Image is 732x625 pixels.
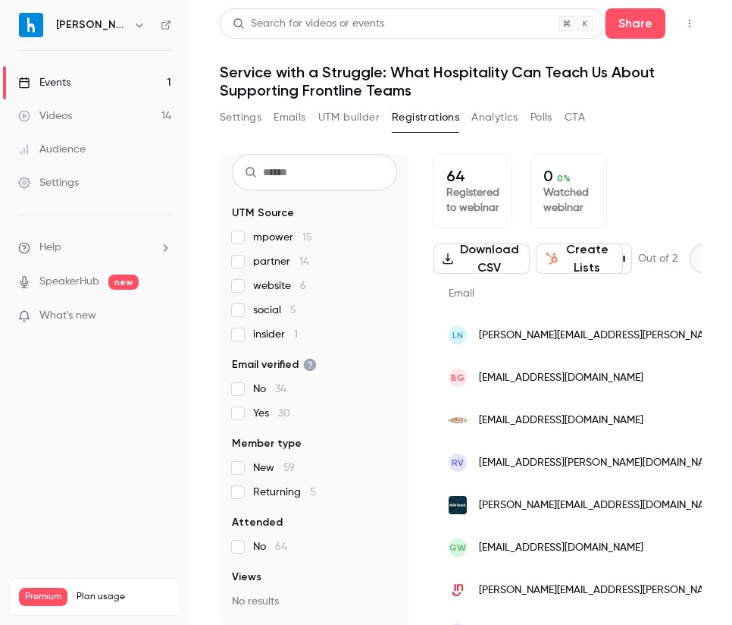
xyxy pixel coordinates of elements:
span: 15 [302,232,312,243]
span: No [253,382,286,397]
div: Audience [18,142,86,157]
span: GW [449,541,466,554]
span: LN [452,328,463,342]
button: Analytics [471,105,518,130]
span: UTM Source [232,206,294,221]
span: [EMAIL_ADDRESS][DOMAIN_NAME] [479,540,643,556]
iframe: Noticeable Trigger [153,309,171,323]
span: 6 [300,281,306,291]
img: milkbeach.com [449,496,467,514]
span: BG [451,371,465,385]
span: 5 [290,305,296,316]
button: CTA [565,105,585,130]
span: Views [232,570,261,585]
button: UTM builder [318,105,380,130]
span: mpower [253,230,312,245]
span: Yes [253,406,290,421]
p: Watched webinar [543,185,594,215]
a: SpeakerHub [39,274,99,290]
span: 59 [283,463,295,473]
span: 64 [275,542,287,552]
p: Out of 2 [638,251,677,266]
div: Events [18,75,70,90]
p: 64 [446,167,499,185]
span: 30 [278,408,290,419]
div: Settings [18,175,79,190]
span: 1 [294,329,298,340]
div: Search for videos or events [233,16,384,32]
button: Create Lists [536,243,623,274]
span: Returning [253,485,316,500]
span: New [253,460,295,476]
span: Email verified [232,357,317,372]
img: grimaldispizzeria.com [449,411,467,429]
span: Premium [19,588,67,606]
button: Share [605,8,665,39]
span: [PERSON_NAME][EMAIL_ADDRESS][DOMAIN_NAME] [479,498,721,514]
div: Videos [18,108,72,124]
img: instant.co [449,581,467,599]
h1: Service with a Struggle: What Hospitality Can Teach Us About Supporting Frontline Teams [220,63,702,99]
span: 5 [310,487,316,498]
button: Registrations [392,105,459,130]
p: 0 [543,167,594,185]
span: Member type [232,436,302,451]
button: Settings [220,105,261,130]
span: Help [39,240,61,256]
img: Harri [19,13,43,37]
span: RV [452,456,464,470]
h6: [PERSON_NAME] [56,17,127,33]
button: Emails [274,105,305,130]
span: partner [253,254,309,269]
li: help-dropdown-opener [18,240,171,256]
span: What's new [39,308,96,324]
span: [EMAIL_ADDRESS][PERSON_NAME][DOMAIN_NAME] [479,455,721,471]
span: insider [253,327,298,342]
span: Plan usage [77,591,170,603]
span: [EMAIL_ADDRESS][DOMAIN_NAME] [479,413,643,429]
p: Registered to webinar [446,185,499,215]
span: website [253,278,306,294]
span: 34 [275,384,286,394]
p: No results [232,594,397,609]
button: Download CSV [433,243,530,274]
span: new [108,275,139,290]
span: Attended [232,515,283,530]
span: Email [449,288,474,299]
span: No [253,539,287,554]
span: 0 % [557,173,571,184]
span: social [253,303,296,318]
button: Polls [530,105,552,130]
span: [EMAIL_ADDRESS][DOMAIN_NAME] [479,370,643,386]
span: 14 [299,256,309,267]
